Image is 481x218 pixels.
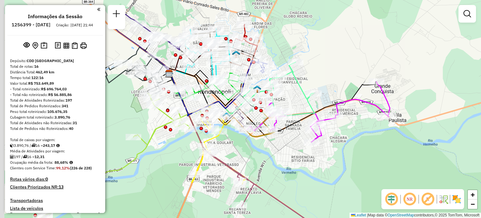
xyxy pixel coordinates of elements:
strong: (226 de 228) [70,166,92,170]
img: 120 UDC Light Centro A [222,112,230,120]
div: Distância Total: [10,69,100,75]
img: Fluxo de ruas [438,194,448,204]
a: OpenStreetMap [388,213,414,217]
span: Ocultar NR [402,192,417,207]
img: Exibir/Ocultar setores [452,194,462,204]
div: Depósito: [10,58,100,64]
strong: 31 [73,120,77,125]
div: Total de Pedidos Roteirizados: [10,103,100,109]
button: Imprimir Rotas [79,41,88,50]
i: Meta Caixas/viagem: 220,71 Diferença: 22,46 [56,144,59,147]
strong: 197 [65,98,72,103]
strong: 243,17 [43,143,55,148]
span: Clientes com Service Time: [10,166,56,170]
span: Ocultar deslocamento [384,192,399,207]
strong: 105.676,35 [47,109,67,114]
i: Total de rotas [23,155,27,159]
span: | [367,213,368,217]
strong: 341 [62,104,68,108]
img: Warecloud Casa Jardim Monte Líbano [232,50,240,58]
i: Total de rotas [31,144,35,147]
div: Map data © contributors,© 2025 TomTom, Microsoft [349,213,481,218]
span: Exibir rótulo [420,192,435,207]
a: Zoom out [468,199,477,209]
strong: 16 [34,64,39,69]
strong: 3.890,76 [54,115,70,120]
div: Tempo total: [10,75,100,81]
h4: Transportadoras [10,198,100,203]
button: Logs desbloquear sessão [54,41,62,51]
div: Total de Pedidos não Roteirizados: [10,126,100,131]
span: Ocupação média da frota: [10,160,53,165]
div: Total de rotas: [10,64,100,69]
div: Criação: [DATE] 21:44 [54,22,96,28]
i: Cubagem total roteirizado [10,144,14,147]
div: 3.890,76 / 16 = [10,143,100,148]
strong: 40 [69,126,73,131]
span: − [471,200,475,208]
a: Rotas [10,212,22,217]
button: Painel de Sugestão [39,41,49,51]
img: CDD Rondonópolis [165,70,173,78]
h4: Lista de veículos [10,206,100,211]
a: Zoom in [468,190,477,199]
strong: 462,49 km [36,70,54,74]
button: Visualizar relatório de Roteirização [62,41,70,50]
div: Cubagem total roteirizado: [10,114,100,120]
strong: 13 [59,184,64,190]
h4: Clientes Priorizados NR: [10,184,100,190]
div: Média de Atividades por viagem: [10,148,100,154]
a: Exibir filtros [461,8,473,20]
h4: Rotas vários dias: [10,177,100,182]
strong: R$ 696.764,03 [41,87,67,91]
strong: CDD [GEOGRAPHIC_DATA] [27,58,74,63]
div: Valor total: [10,81,100,86]
div: Total de Atividades Roteirizadas: [10,98,100,103]
strong: R$ 753.649,89 [28,81,54,86]
strong: 122:16 [31,75,44,80]
a: Clique aqui para minimizar o painel [97,6,100,13]
h4: Informações da Sessão [28,13,82,19]
h6: 1256399 - [DATE] [12,22,50,28]
a: Nova sessão e pesquisa [110,8,123,22]
img: WCL Vila Cardoso [253,85,261,93]
div: - Total não roteirizado: [10,92,100,98]
strong: 12,31 [34,154,44,159]
a: Leaflet [351,213,366,217]
div: 197 / 16 = [10,154,100,160]
button: Centralizar mapa no depósito ou ponto de apoio [31,41,39,51]
span: + [471,191,475,199]
button: Exibir sessão original [22,40,31,51]
strong: 99,12% [56,166,70,170]
div: Total de Atividades não Roteirizadas: [10,120,100,126]
button: Visualizar Romaneio [70,41,79,50]
div: Total de caixas por viagem: [10,137,100,143]
h4: Recargas: 0 [77,212,100,217]
div: Peso total roteirizado: [10,109,100,114]
i: Total de Atividades [10,155,14,159]
strong: 0 [45,176,48,182]
div: - Total roteirizado: [10,86,100,92]
strong: 88,68% [54,160,68,165]
strong: R$ 56.885,86 [48,92,72,97]
em: Média calculada utilizando a maior ocupação (%Peso ou %Cubagem) de cada rota da sessão. Rotas cro... [70,161,73,164]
